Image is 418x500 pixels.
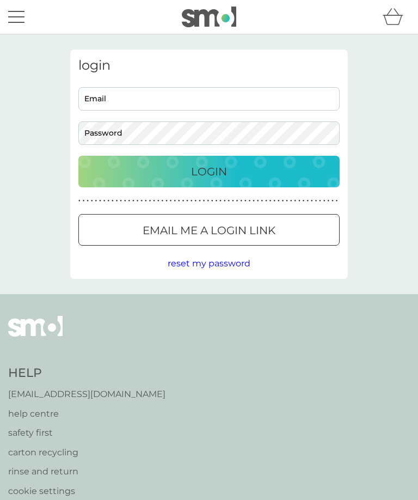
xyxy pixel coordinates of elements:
p: ● [282,198,284,204]
p: ● [91,198,93,204]
a: safety first [8,426,165,440]
p: ● [145,198,147,204]
p: ● [132,198,134,204]
p: ● [294,198,297,204]
p: ● [331,198,334,204]
p: ● [273,198,275,204]
span: reset my password [168,258,250,269]
p: ● [140,198,143,204]
p: ● [261,198,263,204]
p: ● [249,198,251,204]
a: carton recycling [8,446,165,460]
p: ● [244,198,247,204]
p: Login [191,163,227,180]
p: ● [232,198,234,204]
h4: Help [8,365,165,382]
p: Email me a login link [143,222,275,239]
p: ● [170,198,172,204]
p: ● [178,198,180,204]
p: ● [116,198,118,204]
p: ● [253,198,255,204]
p: ● [165,198,168,204]
p: ● [278,198,280,204]
p: ● [315,198,317,204]
p: ● [298,198,300,204]
p: ● [162,198,164,204]
p: ● [128,198,131,204]
p: ● [311,198,313,204]
h3: login [78,58,340,74]
p: ● [265,198,267,204]
a: help centre [8,407,165,421]
div: basket [383,6,410,28]
p: ● [103,198,106,204]
p: ● [107,198,109,204]
p: ● [137,198,139,204]
p: ● [95,198,97,204]
img: smol [182,7,236,27]
p: ● [216,198,218,204]
p: ● [153,198,155,204]
img: smol [8,316,63,353]
p: ● [195,198,197,204]
p: ● [87,198,89,204]
button: reset my password [168,257,250,271]
button: Email me a login link [78,214,340,246]
p: ● [112,198,114,204]
button: menu [8,7,24,27]
p: ● [83,198,85,204]
p: ● [236,198,238,204]
p: ● [120,198,122,204]
p: ● [219,198,222,204]
p: ● [323,198,325,204]
p: ● [190,198,193,204]
p: ● [174,198,176,204]
p: ● [124,198,126,204]
p: ● [286,198,288,204]
p: ● [207,198,209,204]
p: ● [228,198,230,204]
p: ● [306,198,309,204]
p: ● [157,198,159,204]
p: ● [269,198,272,204]
p: ● [211,198,213,204]
p: ● [303,198,305,204]
p: ● [224,198,226,204]
p: ● [99,198,101,204]
p: ● [78,198,81,204]
p: ● [336,198,338,204]
p: ● [290,198,292,204]
p: ● [328,198,330,204]
a: rinse and return [8,465,165,479]
p: ● [186,198,188,204]
p: ● [199,198,201,204]
p: ● [257,198,259,204]
p: ● [240,198,242,204]
a: cookie settings [8,484,165,498]
a: [EMAIL_ADDRESS][DOMAIN_NAME] [8,387,165,401]
p: ● [319,198,321,204]
button: Login [78,156,340,187]
p: ● [182,198,185,204]
p: ● [203,198,205,204]
p: ● [149,198,151,204]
